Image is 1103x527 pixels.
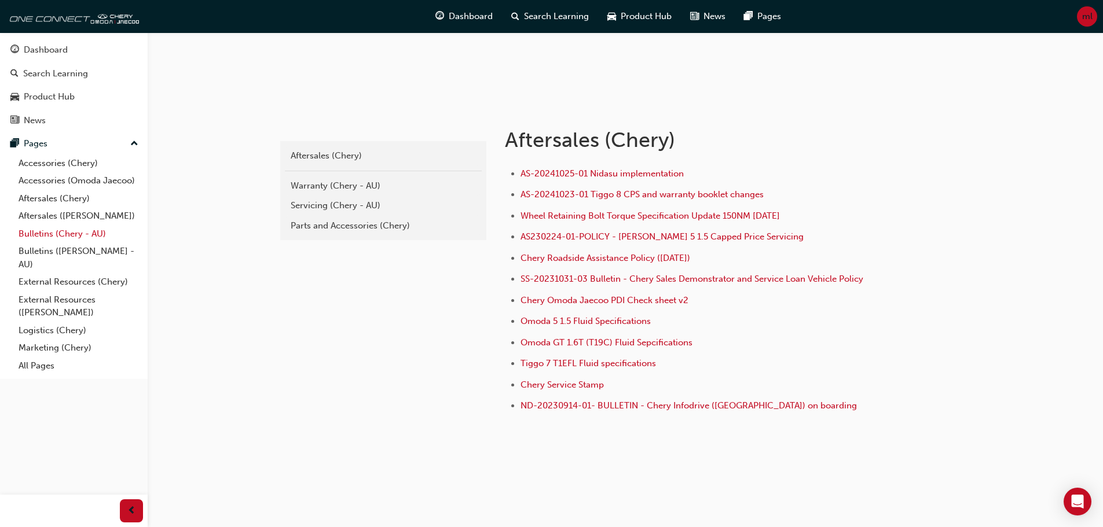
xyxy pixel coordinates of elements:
a: Chery Omoda Jaecoo PDI Check sheet v2 [521,295,688,305]
span: News [703,10,725,23]
span: Pages [757,10,781,23]
span: guage-icon [10,45,19,56]
button: Pages [5,133,143,154]
a: Marketing (Chery) [14,339,143,357]
a: Chery Service Stamp [521,379,604,390]
a: Warranty (Chery - AU) [285,176,482,196]
span: Product Hub [621,10,672,23]
a: News [5,110,143,131]
span: news-icon [10,116,19,126]
a: Omoda 5 1.5 Fluid Specifications [521,316,651,326]
a: ND-20230914-01- BULLETIN - Chery Infodrive ([GEOGRAPHIC_DATA]) on boarding [521,400,857,411]
div: Product Hub [24,90,75,104]
span: pages-icon [10,139,19,149]
a: Aftersales ([PERSON_NAME]) [14,207,143,225]
a: Chery Roadside Assistance Policy ([DATE]) [521,253,690,263]
img: oneconnect [6,5,139,28]
a: Servicing (Chery - AU) [285,196,482,216]
a: search-iconSearch Learning [502,5,598,28]
div: Search Learning [23,67,88,80]
a: Product Hub [5,86,143,108]
a: External Resources ([PERSON_NAME]) [14,291,143,322]
button: ml [1077,6,1097,27]
span: pages-icon [744,9,753,24]
button: DashboardSearch LearningProduct HubNews [5,37,143,133]
span: prev-icon [127,504,136,518]
span: news-icon [690,9,699,24]
a: AS-20241023-01 Tiggo 8 CPS and warranty booklet changes [521,189,764,200]
div: Warranty (Chery - AU) [291,179,476,193]
a: External Resources (Chery) [14,273,143,291]
a: Wheel Retaining Bolt Torque Specification Update 150NM [DATE] [521,211,780,221]
span: guage-icon [435,9,444,24]
div: Pages [24,137,47,150]
a: Logistics (Chery) [14,322,143,340]
a: Omoda GT 1.6T (T19C) Fluid Sepcifications [521,337,692,348]
span: Search Learning [524,10,589,23]
a: SS-20231031-03 Bulletin - Chery Sales Demonstrator and Service Loan Vehicle Policy [521,274,863,284]
a: Parts and Accessories (Chery) [285,216,482,236]
span: search-icon [10,69,19,79]
a: Aftersales (Chery) [14,190,143,208]
span: car-icon [10,92,19,102]
a: Tiggo 7 T1EFL Fluid specifications [521,358,656,368]
a: pages-iconPages [735,5,790,28]
span: search-icon [511,9,519,24]
div: News [24,114,46,127]
a: AS-20241025-01 Nidasu implementation [521,168,684,179]
a: news-iconNews [681,5,735,28]
h1: Aftersales (Chery) [505,127,885,153]
span: ml [1082,10,1093,23]
a: Accessories (Omoda Jaecoo) [14,172,143,190]
a: AS230224-01-POLICY - [PERSON_NAME] 5 1.5 Capped Price Servicing [521,231,804,242]
div: Open Intercom Messenger [1064,488,1091,515]
a: Bulletins (Chery - AU) [14,225,143,243]
a: All Pages [14,357,143,375]
div: Parts and Accessories (Chery) [291,219,476,233]
a: car-iconProduct Hub [598,5,681,28]
span: Dashboard [449,10,493,23]
span: car-icon [607,9,616,24]
div: Aftersales (Chery) [291,149,476,163]
a: Dashboard [5,39,143,61]
span: up-icon [130,137,138,152]
div: Dashboard [24,43,68,57]
div: Servicing (Chery - AU) [291,199,476,212]
a: guage-iconDashboard [426,5,502,28]
a: Bulletins ([PERSON_NAME] - AU) [14,242,143,273]
a: Aftersales (Chery) [285,146,482,166]
a: Search Learning [5,63,143,84]
a: Accessories (Chery) [14,154,143,172]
